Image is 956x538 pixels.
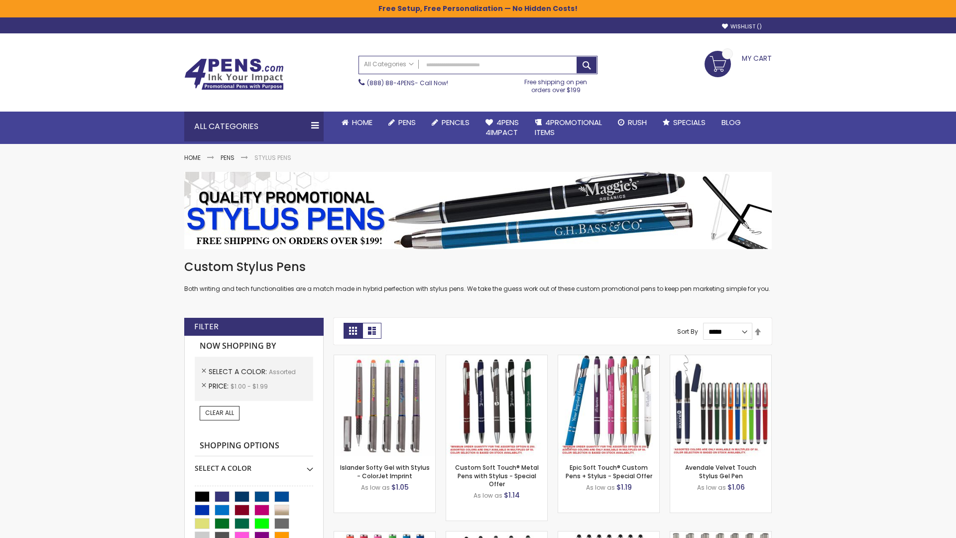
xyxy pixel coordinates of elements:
[269,368,296,376] span: Assorted
[721,117,741,128] span: Blog
[231,382,268,391] span: $1.00 - $1.99
[535,117,602,137] span: 4PROMOTIONAL ITEMS
[340,463,430,480] a: Islander Softy Gel with Stylus - ColorJet Imprint
[209,381,231,391] span: Price
[485,117,519,137] span: 4Pens 4impact
[334,355,435,363] a: Islander Softy Gel with Stylus - ColorJet Imprint-Assorted
[364,60,414,68] span: All Categories
[714,112,749,134] a: Blog
[655,112,714,134] a: Specials
[504,490,520,500] span: $1.14
[391,482,409,492] span: $1.05
[352,117,372,128] span: Home
[195,435,313,457] strong: Shopping Options
[442,117,470,128] span: Pencils
[677,327,698,336] label: Sort By
[367,79,448,87] span: - Call Now!
[334,112,380,134] a: Home
[361,483,390,492] span: As low as
[195,456,313,473] div: Select A Color
[184,153,201,162] a: Home
[221,153,235,162] a: Pens
[254,153,291,162] strong: Stylus Pens
[184,259,772,275] h1: Custom Stylus Pens
[359,56,419,73] a: All Categories
[184,112,324,141] div: All Categories
[184,172,772,249] img: Stylus Pens
[478,112,527,144] a: 4Pens4impact
[610,112,655,134] a: Rush
[566,463,652,480] a: Epic Soft Touch® Custom Pens + Stylus - Special Offer
[184,259,772,293] div: Both writing and tech functionalities are a match made in hybrid perfection with stylus pens. We ...
[558,355,659,456] img: 4P-MS8B-Assorted
[367,79,415,87] a: (888) 88-4PENS
[722,23,762,30] a: Wishlist
[344,323,362,339] strong: Grid
[195,336,313,357] strong: Now Shopping by
[527,112,610,144] a: 4PROMOTIONALITEMS
[586,483,615,492] span: As low as
[670,355,771,363] a: Avendale Velvet Touch Stylus Gel Pen-Assorted
[205,408,234,417] span: Clear All
[455,463,539,488] a: Custom Soft Touch® Metal Pens with Stylus - Special Offer
[424,112,478,134] a: Pencils
[398,117,416,128] span: Pens
[200,406,239,420] a: Clear All
[474,491,502,500] span: As low as
[380,112,424,134] a: Pens
[628,117,647,128] span: Rush
[697,483,726,492] span: As low as
[184,58,284,90] img: 4Pens Custom Pens and Promotional Products
[673,117,706,128] span: Specials
[446,355,547,363] a: Custom Soft Touch® Metal Pens with Stylus-Assorted
[685,463,756,480] a: Avendale Velvet Touch Stylus Gel Pen
[514,74,598,94] div: Free shipping on pen orders over $199
[194,321,219,332] strong: Filter
[446,355,547,456] img: Custom Soft Touch® Metal Pens with Stylus-Assorted
[209,367,269,377] span: Select A Color
[616,482,632,492] span: $1.19
[727,482,745,492] span: $1.06
[334,355,435,456] img: Islander Softy Gel with Stylus - ColorJet Imprint-Assorted
[558,355,659,363] a: 4P-MS8B-Assorted
[670,355,771,456] img: Avendale Velvet Touch Stylus Gel Pen-Assorted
